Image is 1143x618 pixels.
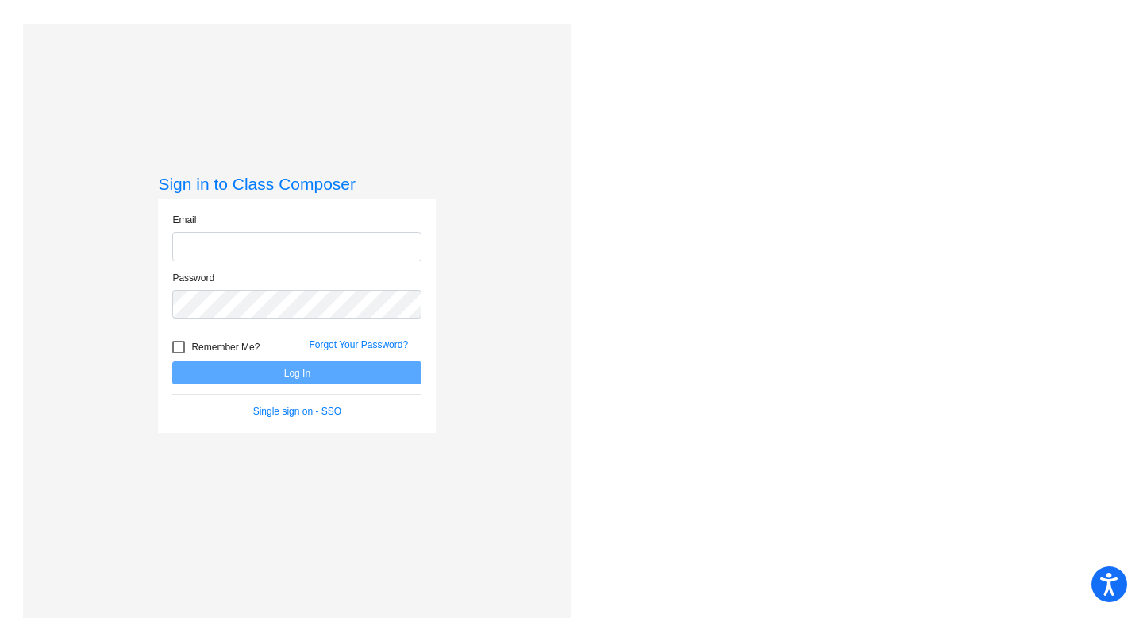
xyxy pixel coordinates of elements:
label: Password [172,271,214,285]
label: Email [172,213,196,227]
h3: Sign in to Class Composer [158,174,436,194]
a: Single sign on - SSO [253,406,341,417]
button: Log In [172,361,421,384]
span: Remember Me? [191,338,260,357]
a: Forgot Your Password? [309,339,408,350]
